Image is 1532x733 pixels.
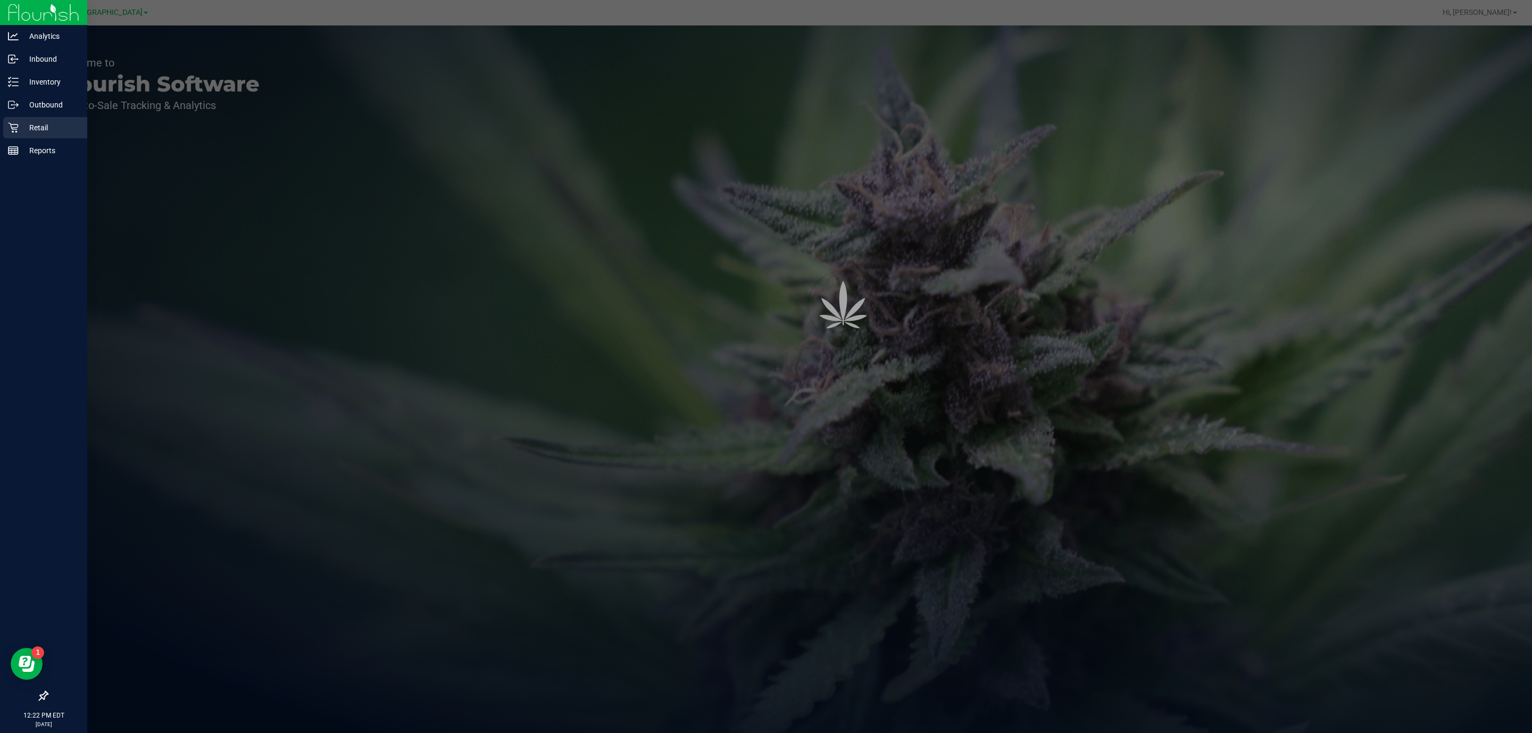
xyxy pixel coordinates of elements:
inline-svg: Analytics [8,31,19,41]
p: Reports [19,144,82,157]
p: Inventory [19,76,82,88]
p: Retail [19,121,82,134]
p: [DATE] [5,720,82,728]
p: Analytics [19,30,82,43]
inline-svg: Retail [8,122,19,133]
p: 12:22 PM EDT [5,711,82,720]
inline-svg: Inventory [8,77,19,87]
p: Inbound [19,53,82,65]
p: Outbound [19,98,82,111]
iframe: Resource center [11,648,43,680]
inline-svg: Outbound [8,99,19,110]
inline-svg: Inbound [8,54,19,64]
inline-svg: Reports [8,145,19,156]
iframe: Resource center unread badge [31,646,44,659]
